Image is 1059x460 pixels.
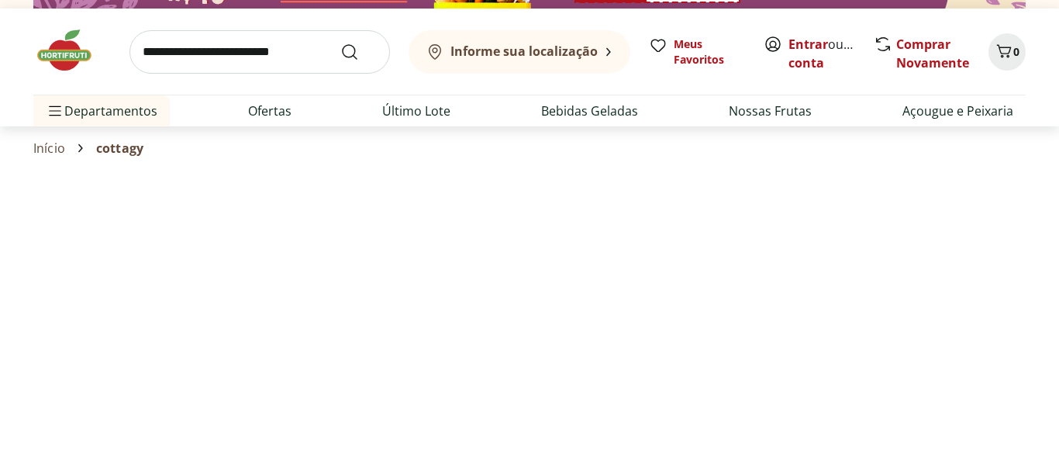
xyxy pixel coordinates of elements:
button: Informe sua localização [409,30,630,74]
a: Açougue e Peixaria [902,102,1013,120]
a: Criar conta [788,36,874,71]
a: Bebidas Geladas [541,102,638,120]
span: ou [788,35,857,72]
button: Menu [46,92,64,130]
span: 0 [1013,44,1019,59]
a: Comprar Novamente [896,36,969,71]
a: Meus Favoritos [649,36,745,67]
span: cottagy [96,141,143,155]
span: Departamentos [46,92,157,130]
img: Hortifruti [33,27,111,74]
b: Informe sua localização [450,43,598,60]
a: Último Lote [382,102,450,120]
button: Submit Search [340,43,378,61]
button: Carrinho [988,33,1026,71]
a: Início [33,141,65,155]
a: Nossas Frutas [729,102,812,120]
span: Meus Favoritos [674,36,745,67]
input: search [129,30,390,74]
a: Ofertas [248,102,291,120]
a: Entrar [788,36,828,53]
